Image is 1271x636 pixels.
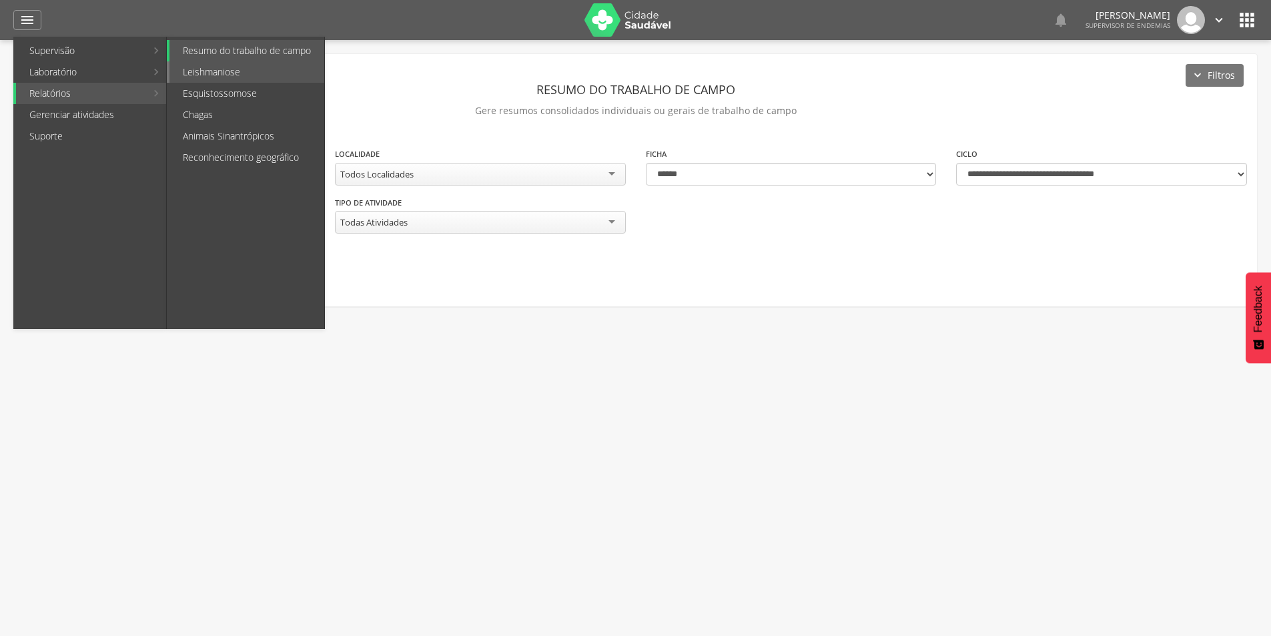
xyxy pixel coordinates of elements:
label: Localidade [335,149,380,160]
a: Laboratório [16,61,146,83]
i:  [1053,12,1069,28]
i:  [1212,13,1226,27]
a: Animais Sinantrópicos [169,125,324,147]
span: Feedback [1252,286,1264,332]
a: Chagas [169,104,324,125]
p: Gere resumos consolidados individuais ou gerais de trabalho de campo [24,101,1247,120]
header: Resumo do Trabalho de Campo [24,77,1247,101]
a: Esquistossomose [169,83,324,104]
label: Ciclo [956,149,977,160]
a: Relatórios [16,83,146,104]
a: Supervisão [16,40,146,61]
a: Reconhecimento geográfico [169,147,324,168]
div: Todos Localidades [340,168,414,180]
p: [PERSON_NAME] [1086,11,1170,20]
label: Tipo de Atividade [335,198,402,208]
a: Resumo do trabalho de campo [169,40,324,61]
label: Ficha [646,149,667,160]
div: Todas Atividades [340,216,408,228]
a:  [1212,6,1226,34]
a: Leishmaniose [169,61,324,83]
a: Gerenciar atividades [16,104,166,125]
button: Feedback - Mostrar pesquisa [1246,272,1271,363]
span: Supervisor de Endemias [1086,21,1170,30]
i:  [19,12,35,28]
a:  [13,10,41,30]
button: Filtros [1186,64,1244,87]
a:  [1053,6,1069,34]
i:  [1236,9,1258,31]
a: Suporte [16,125,166,147]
